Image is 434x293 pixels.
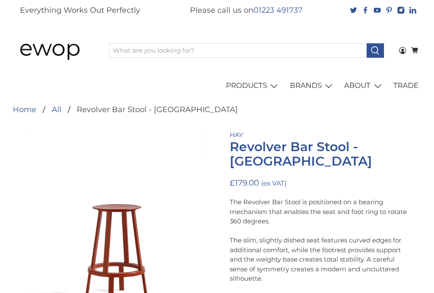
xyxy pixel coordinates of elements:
li: Revolver Bar Stool - [GEOGRAPHIC_DATA] [61,106,238,113]
small: (ex VAT) [261,179,287,187]
a: BRANDS [285,74,339,98]
span: £179.00 [230,178,259,188]
a: TRADE [389,74,423,98]
input: What are you looking for? [109,43,367,58]
nav: main navigation [11,74,423,98]
p: Everything Works Out Perfectly [20,5,140,16]
a: PRODUCTS [221,74,285,98]
a: HAY [230,131,243,139]
a: ABOUT [339,74,389,98]
a: All [52,106,61,113]
nav: breadcrumbs [13,106,238,113]
a: 01223 491737 [253,5,303,16]
p: Please call us on [190,5,303,16]
h1: Revolver Bar Stool - [GEOGRAPHIC_DATA] [230,140,410,169]
a: Home [13,106,36,113]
